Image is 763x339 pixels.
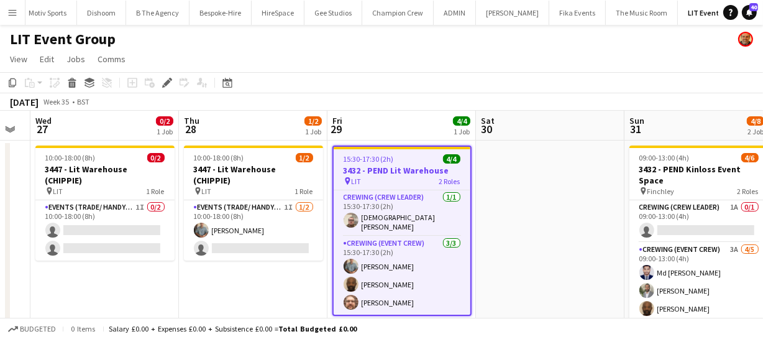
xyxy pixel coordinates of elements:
a: Jobs [62,51,90,67]
span: Jobs [66,53,85,65]
button: Fika Events [549,1,606,25]
span: Week 35 [41,97,72,106]
span: Total Budgeted £0.00 [278,324,357,333]
button: HireSpace [252,1,304,25]
span: View [10,53,27,65]
span: 0 items [68,324,98,333]
div: [DATE] [10,96,39,108]
h1: LIT Event Group [10,30,116,49]
span: Edit [40,53,54,65]
button: The Music Room [606,1,678,25]
button: B The Agency [126,1,190,25]
span: Comms [98,53,126,65]
div: Salary £0.00 + Expenses £0.00 + Subsistence £0.00 = [109,324,357,333]
a: Edit [35,51,59,67]
a: Comms [93,51,130,67]
span: Budgeted [20,325,56,333]
button: [PERSON_NAME] [476,1,549,25]
button: ADMIN [434,1,476,25]
button: Dishoom [77,1,126,25]
button: Champion Crew [362,1,434,25]
button: Gee Studios [304,1,362,25]
button: LIT Event Group [678,1,752,25]
a: 40 [742,5,757,20]
span: 40 [749,3,758,11]
app-user-avatar: Shane King [738,32,753,47]
button: Budgeted [6,322,58,336]
a: View [5,51,32,67]
button: Bespoke-Hire [190,1,252,25]
div: BST [77,97,89,106]
button: Motiv Sports [19,1,77,25]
